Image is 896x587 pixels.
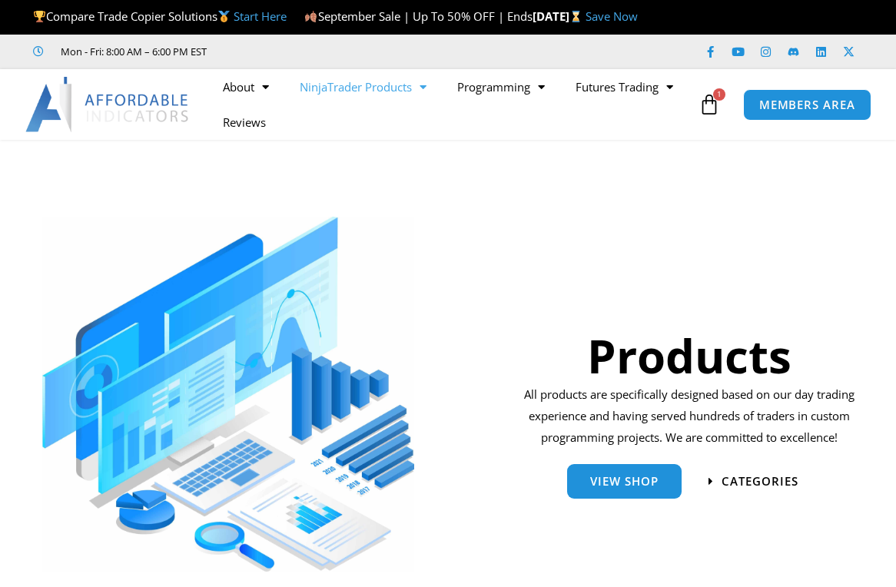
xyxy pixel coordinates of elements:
[442,69,560,104] a: Programming
[495,384,884,449] p: All products are specifically designed based on our day trading experience and having served hund...
[590,476,659,487] span: View Shop
[207,104,281,140] a: Reviews
[533,8,586,24] strong: [DATE]
[207,69,284,104] a: About
[34,11,45,22] img: 🏆
[25,77,191,132] img: LogoAI | Affordable Indicators – NinjaTrader
[207,69,695,140] nav: Menu
[218,11,230,22] img: 🥇
[709,476,798,487] a: categories
[495,323,884,388] h1: Products
[304,8,532,24] span: September Sale | Up To 50% OFF | Ends
[743,89,871,121] a: MEMBERS AREA
[305,11,317,22] img: 🍂
[57,42,207,61] span: Mon - Fri: 8:00 AM – 6:00 PM EST
[42,217,414,572] img: ProductsSection scaled | Affordable Indicators – NinjaTrader
[713,88,725,101] span: 1
[567,464,682,499] a: View Shop
[722,476,798,487] span: categories
[560,69,689,104] a: Futures Trading
[228,44,459,59] iframe: Customer reviews powered by Trustpilot
[284,69,442,104] a: NinjaTrader Products
[570,11,582,22] img: ⌛
[586,8,638,24] a: Save Now
[33,8,287,24] span: Compare Trade Copier Solutions
[234,8,287,24] a: Start Here
[759,99,855,111] span: MEMBERS AREA
[675,82,743,127] a: 1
